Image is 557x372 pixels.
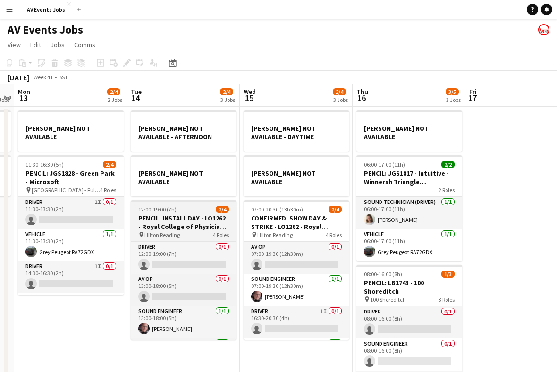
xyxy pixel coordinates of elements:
span: 15 [242,93,256,103]
span: 08:00-16:00 (8h) [364,271,402,278]
span: 07:00-20:30 (13h30m) [251,206,303,213]
span: 11:30-16:30 (5h) [25,161,64,168]
span: [GEOGRAPHIC_DATA] - Full Conference Centre [32,186,100,194]
h3: [PERSON_NAME] NOT AVAILABLE [244,169,349,186]
app-job-card: [PERSON_NAME] NOT AVAILABLE [244,155,349,196]
h3: [PERSON_NAME] NOT AVAILABLE - DAYTIME [244,124,349,141]
h3: [PERSON_NAME] NOT AVAILABLE - AFTERNOON [131,124,236,141]
app-card-role: Vehicle1/1 [18,293,124,325]
span: 14 [129,93,142,103]
app-job-card: 11:30-16:30 (5h)2/4PENCIL: JGS1828 - Green Park - Microsoft [GEOGRAPHIC_DATA] - Full Conference C... [18,155,124,295]
span: Hilton Reading [257,231,293,238]
app-card-role: AV Op0/113:00-18:00 (5h) [131,274,236,306]
span: Hilton Reading [144,231,180,238]
app-card-role: Driver1I0/114:30-16:30 (2h) [18,261,124,293]
app-card-role: Vehicle1/111:30-13:30 (2h)Grey Peugeot RA72GDX [18,229,124,261]
span: 16 [355,93,368,103]
h3: [PERSON_NAME] NOT AVAILABLE [131,169,236,186]
span: Week 41 [31,74,55,81]
h3: PENCIL: LB1743 - 100 Shoreditch [356,279,462,296]
span: 1/3 [441,271,455,278]
span: Jobs [51,41,65,49]
span: 2/4 [107,88,120,95]
a: Edit [26,39,45,51]
app-card-role: Vehicle1/106:00-17:00 (11h)Grey Peugeot RA72GDX [356,229,462,261]
span: 2/2 [441,161,455,168]
span: 2/4 [103,161,116,168]
app-card-role: Driver0/108:00-16:00 (8h) [356,306,462,338]
div: BST [59,74,68,81]
h3: PENCIL: JGS1828 - Green Park - Microsoft [18,169,124,186]
span: 3/5 [446,88,459,95]
span: 4 Roles [326,231,342,238]
app-job-card: [PERSON_NAME] NOT AVAILABLE - DAYTIME [244,110,349,152]
span: 12:00-19:00 (7h) [138,206,177,213]
span: Wed [244,87,256,96]
app-job-card: 12:00-19:00 (7h)2/4PENCIL: INSTALL DAY - LO1262 - Royal College of Physicians - Update in Medicin... [131,200,236,340]
a: Jobs [47,39,68,51]
h3: [PERSON_NAME] NOT AVAILABLE [356,124,462,141]
span: 2 Roles [439,186,455,194]
app-user-avatar: Liam O'Brien [538,24,549,35]
app-job-card: 06:00-17:00 (11h)2/2PENCIL: JGS1817 - Intuitive - Winnersh Triangle Presentation2 RolesSound tech... [356,155,462,261]
app-card-role: Driver0/112:00-19:00 (7h) [131,242,236,274]
app-card-role: Sound Engineer1/107:00-19:30 (12h30m)[PERSON_NAME] [244,274,349,306]
button: AV Events Jobs [19,0,73,19]
app-job-card: [PERSON_NAME] NOT AVAILABLE - AFTERNOON [131,110,236,152]
span: Mon [18,87,30,96]
app-job-card: [PERSON_NAME] NOT AVAILABLE [356,110,462,152]
app-job-card: [PERSON_NAME] NOT AVAILABLE [18,110,124,152]
app-job-card: 07:00-20:30 (13h30m)2/4CONFIRMED: SHOW DAY & STRIKE - LO1262 - Royal College of Physicians - Upda... [244,200,349,340]
app-card-role: Sound Engineer1/113:00-18:00 (5h)[PERSON_NAME] [131,306,236,338]
h3: [PERSON_NAME] NOT AVAILABLE [18,124,124,141]
h3: CONFIRMED: SHOW DAY & STRIKE - LO1262 - Royal College of Physicians - Update in Medicine [244,214,349,231]
div: 3 Jobs [333,96,348,103]
div: 3 Jobs [220,96,235,103]
app-card-role: Driver1I0/116:30-20:30 (4h) [244,306,349,338]
h1: AV Events Jobs [8,23,83,37]
app-card-role: Vehicle1/1 [131,338,236,370]
app-card-role: Sound technician (Driver)1/106:00-17:00 (11h)[PERSON_NAME] [356,197,462,229]
span: View [8,41,21,49]
app-card-role: Sound Engineer0/108:00-16:00 (8h) [356,338,462,371]
span: 100 Shoreditch [370,296,406,303]
div: 3 Jobs [446,96,461,103]
span: Thu [356,87,368,96]
span: 17 [468,93,477,103]
span: 2/4 [333,88,346,95]
span: 3 Roles [439,296,455,303]
a: Comms [70,39,99,51]
span: Tue [131,87,142,96]
h3: PENCIL: INSTALL DAY - LO1262 - Royal College of Physicians - Update in Medicine [131,214,236,231]
span: 13 [17,93,30,103]
app-card-role: Driver1I0/111:30-13:30 (2h) [18,197,124,229]
div: 2 Jobs [108,96,122,103]
span: 06:00-17:00 (11h) [364,161,405,168]
span: Comms [74,41,95,49]
span: 2/4 [220,88,233,95]
app-card-role: AV Op0/107:00-19:30 (12h30m) [244,242,349,274]
div: [DATE] [8,73,29,82]
h3: PENCIL: JGS1817 - Intuitive - Winnersh Triangle Presentation [356,169,462,186]
a: View [4,39,25,51]
span: 4 Roles [100,186,116,194]
span: Fri [469,87,477,96]
app-card-role: Vehicle1/1 [244,338,349,370]
span: 2/4 [216,206,229,213]
span: Edit [30,41,41,49]
span: 2/4 [329,206,342,213]
span: 4 Roles [213,231,229,238]
app-job-card: [PERSON_NAME] NOT AVAILABLE [131,155,236,196]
